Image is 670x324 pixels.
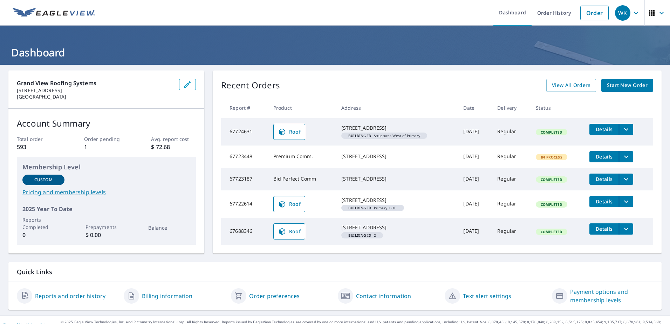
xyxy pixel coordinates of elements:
button: detailsBtn-67722614 [589,196,619,207]
td: Regular [492,218,530,245]
a: Pricing and membership levels [22,188,190,196]
div: [STREET_ADDRESS] [341,197,452,204]
p: Grand View Roofing Systems [17,79,173,87]
a: Reports and order history [35,292,105,300]
td: Regular [492,146,530,168]
p: Account Summary [17,117,196,130]
span: Details [594,126,615,133]
p: 0 [22,231,64,239]
p: Avg. report cost [151,135,196,143]
span: Roof [278,200,301,208]
button: filesDropdownBtn-67722614 [619,196,633,207]
p: Prepayments [86,223,128,231]
span: Details [594,153,615,160]
p: Order pending [84,135,129,143]
a: Text alert settings [463,292,511,300]
td: [DATE] [458,146,492,168]
td: 67723187 [221,168,268,190]
td: Bid Perfect Comm [268,168,336,190]
div: [STREET_ADDRESS] [341,124,452,131]
div: [STREET_ADDRESS] [341,175,452,182]
div: [STREET_ADDRESS] [341,153,452,160]
td: Regular [492,168,530,190]
a: Contact information [356,292,411,300]
button: detailsBtn-67723448 [589,151,619,162]
p: [STREET_ADDRESS] [17,87,173,94]
span: In Process [536,155,567,160]
a: Order preferences [249,292,300,300]
td: Regular [492,190,530,218]
td: [DATE] [458,190,492,218]
div: [STREET_ADDRESS] [341,224,452,231]
th: Product [268,97,336,118]
p: [GEOGRAPHIC_DATA] [17,94,173,100]
div: WK [615,5,630,21]
p: Custom [34,177,53,183]
a: Roof [273,124,306,140]
p: 1 [84,143,129,151]
span: Roof [278,227,301,236]
td: Regular [492,118,530,146]
button: filesDropdownBtn-67688346 [619,223,633,235]
a: Order [580,6,609,20]
th: Date [458,97,492,118]
th: Address [336,97,458,118]
th: Delivery [492,97,530,118]
td: [DATE] [458,218,492,245]
span: Details [594,198,615,205]
button: filesDropdownBtn-67723448 [619,151,633,162]
span: Details [594,176,615,182]
span: Structures West of Primary [344,134,424,137]
button: detailsBtn-67723187 [589,174,619,185]
h1: Dashboard [8,45,662,60]
img: EV Logo [13,8,95,18]
span: 2 [344,234,380,237]
em: Building ID [348,206,371,210]
button: detailsBtn-67688346 [589,223,619,235]
td: Premium Comm. [268,146,336,168]
p: $ 72.68 [151,143,196,151]
span: Details [594,225,615,232]
a: Start New Order [601,79,653,92]
span: Completed [536,130,566,135]
a: Billing information [142,292,192,300]
span: Completed [536,177,566,182]
span: Completed [536,229,566,234]
span: Roof [278,128,301,136]
span: Start New Order [607,81,648,90]
a: View All Orders [546,79,596,92]
em: Building ID [348,234,371,237]
p: Total order [17,135,62,143]
p: 593 [17,143,62,151]
span: View All Orders [552,81,590,90]
th: Status [530,97,584,118]
p: Quick Links [17,268,653,276]
p: Reports Completed [22,216,64,231]
button: detailsBtn-67724631 [589,124,619,135]
button: filesDropdownBtn-67724631 [619,124,633,135]
th: Report # [221,97,268,118]
a: Payment options and membership levels [570,288,653,304]
td: 67723448 [221,146,268,168]
td: 67722614 [221,190,268,218]
span: Primary + OB [344,206,401,210]
td: 67724631 [221,118,268,146]
em: Building ID [348,134,371,137]
td: [DATE] [458,118,492,146]
td: [DATE] [458,168,492,190]
a: Roof [273,196,306,212]
p: $ 0.00 [86,231,128,239]
p: Recent Orders [221,79,280,92]
p: Balance [148,224,190,231]
p: 2025 Year To Date [22,205,190,213]
button: filesDropdownBtn-67723187 [619,174,633,185]
td: 67688346 [221,218,268,245]
span: Completed [536,202,566,207]
p: Membership Level [22,162,190,172]
a: Roof [273,223,306,239]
